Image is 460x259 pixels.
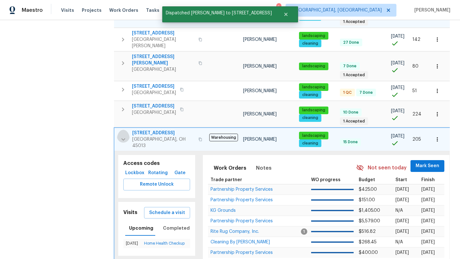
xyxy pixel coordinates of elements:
span: [GEOGRAPHIC_DATA] [132,90,176,96]
span: N/A [395,240,403,244]
button: Gate [170,167,190,179]
span: Tasks [146,8,159,12]
span: [GEOGRAPHIC_DATA], [GEOGRAPHIC_DATA] [291,7,382,13]
span: KG Grounds [211,208,236,213]
span: cleaning [300,115,321,121]
span: [DATE] [421,198,435,202]
span: [PERSON_NAME] [412,7,450,13]
span: Notes [256,164,272,173]
span: [GEOGRAPHIC_DATA] [132,109,176,116]
span: [PERSON_NAME] [243,112,277,116]
span: [PERSON_NAME] [243,89,277,93]
span: [DATE] [421,250,435,255]
span: 1 QC [341,90,354,95]
span: Start [395,178,407,182]
span: Dispatched [PERSON_NAME] to [STREET_ADDRESS] [162,6,275,20]
a: Rite Rug Company, Inc. [211,230,259,233]
span: [STREET_ADDRESS] [132,130,195,136]
span: landscaping [300,133,328,138]
span: [DATE] [395,250,409,255]
span: Projects [82,7,102,13]
span: 7 Done [341,63,359,69]
span: $425.00 [359,187,377,192]
span: Budget [359,178,375,182]
span: 1 Accepted [341,119,367,124]
span: Maestro [22,7,43,13]
span: $268.45 [359,240,377,244]
span: Gate [172,169,188,177]
span: Schedule a visit [149,209,185,217]
a: Partnership Property Services [211,188,273,191]
span: Rotating [149,169,167,177]
span: landscaping [300,85,328,90]
span: [DATE] [395,187,409,192]
span: cleaning [300,92,321,98]
span: $1,405.00 [359,208,380,213]
span: [DATE] [421,240,435,244]
div: 6 [276,4,281,10]
td: [DATE] [123,239,142,248]
span: 27 Done [341,40,362,45]
span: [DATE] [421,219,435,223]
span: 7 Done [357,90,375,95]
button: Remote Unlock [123,179,190,190]
span: 142 [412,37,420,42]
span: Warehousing [209,134,238,141]
a: Partnership Property Services [211,198,273,202]
span: 51 [412,89,417,93]
span: Work Orders [214,164,246,173]
span: [DATE] [391,134,404,138]
span: [STREET_ADDRESS] [132,30,195,36]
span: Visits [61,7,74,13]
span: Trade partner [211,178,242,182]
button: Close [275,8,296,21]
span: 15 Done [341,139,360,145]
span: 80 [412,64,418,69]
span: [STREET_ADDRESS] [132,83,176,90]
button: Lockbox [123,167,146,179]
button: Schedule a visit [144,207,190,219]
span: 10 Done [341,110,361,115]
span: Mark Seen [416,162,439,170]
span: [DATE] [421,187,435,192]
span: [DATE] [421,229,435,234]
span: [PERSON_NAME] [243,64,277,69]
span: 1 Accepted [341,19,367,25]
a: Partnership Property Services [211,251,273,255]
span: Partnership Property Services [211,187,273,192]
a: Cleaning By [PERSON_NAME] [211,240,270,244]
span: [GEOGRAPHIC_DATA], OH 45013 [132,136,195,149]
span: [DATE] [395,198,409,202]
span: [DATE] [391,34,404,39]
span: Rite Rug Company, Inc. [211,229,259,234]
span: Completed [163,224,190,232]
span: [DATE] [395,219,409,223]
span: landscaping [300,63,328,69]
span: [DATE] [421,208,435,213]
span: $151.00 [359,198,375,202]
span: [DATE] [391,61,404,65]
span: Work Orders [109,7,138,13]
span: cleaning [300,141,321,146]
span: landscaping [300,107,328,113]
span: [DATE] [391,109,404,113]
a: Home Health Checkup [144,241,185,245]
span: Upcoming [129,224,153,232]
span: 205 [412,137,421,142]
span: [DATE] [391,85,404,90]
a: Partnership Property Services [211,219,273,223]
button: Rotating [146,167,170,179]
span: Remote Unlock [128,181,185,189]
span: $5,579.00 [359,219,380,223]
button: Mark Seen [410,160,444,172]
span: [PERSON_NAME] [243,37,277,42]
span: [STREET_ADDRESS][PERSON_NAME] [132,54,195,66]
span: Lockbox [126,169,144,177]
span: [STREET_ADDRESS] [132,103,176,109]
span: 224 [412,112,421,116]
h5: Visits [123,209,137,216]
